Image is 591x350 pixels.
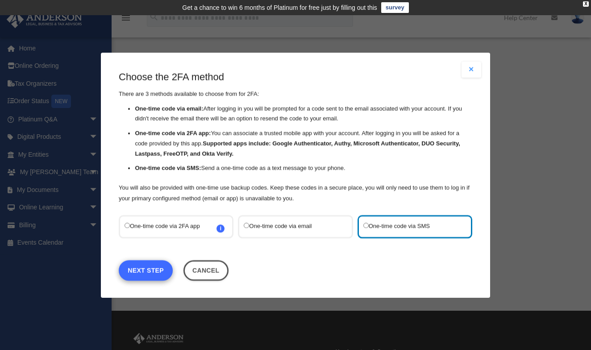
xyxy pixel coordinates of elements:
[182,2,377,13] div: Get a chance to win 6 months of Platinum for free just by filling out this
[244,221,338,232] label: One-time code via email
[583,1,589,7] div: close
[135,104,472,124] li: After logging in you will be prompted for a code sent to the email associated with your account. ...
[462,62,481,78] button: Close modal
[135,140,460,157] strong: Supported apps include: Google Authenticator, Authy, Microsoft Authenticator, DUO Security, Lastp...
[183,260,229,280] button: Close this dialog window
[119,260,173,280] a: Next Step
[135,129,472,159] li: You can associate a trusted mobile app with your account. After logging in you will be asked for ...
[125,221,219,232] label: One-time code via 2FA app
[363,221,458,232] label: One-time code via SMS
[135,130,211,137] strong: One-time code via 2FA app:
[244,222,249,228] input: One-time code via email
[363,222,369,228] input: One-time code via SMS
[125,222,130,228] input: One-time code via 2FA appi
[135,105,203,112] strong: One-time code via email:
[135,163,472,174] li: Send a one-time code as a text message to your phone.
[119,71,472,84] h3: Choose the 2FA method
[216,224,225,232] span: i
[119,71,472,204] div: There are 3 methods available to choose from for 2FA:
[381,2,409,13] a: survey
[135,165,201,171] strong: One-time code via SMS:
[119,182,472,204] p: You will also be provided with one-time use backup codes. Keep these codes in a secure place, you...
